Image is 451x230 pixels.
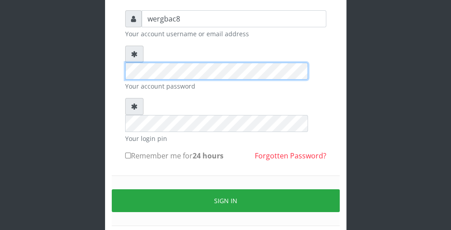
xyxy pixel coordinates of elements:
input: Remember me for24 hours [125,153,131,158]
small: Your login pin [125,134,326,143]
small: Your account username or email address [125,29,326,38]
small: Your account password [125,81,326,91]
a: Forgotten Password? [255,151,326,161]
input: Username or email address [142,10,326,27]
b: 24 hours [193,151,223,161]
label: Remember me for [125,150,223,161]
button: Sign in [112,189,340,212]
